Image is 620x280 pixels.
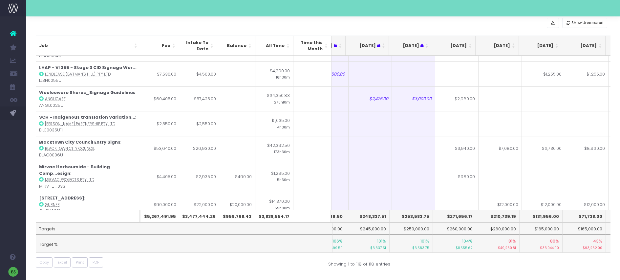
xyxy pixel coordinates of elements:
span: 101% [420,238,429,245]
span: PDF [93,260,99,265]
th: Intake To Date: activate to sort column ascending [179,36,217,56]
span: Copy [39,260,49,265]
td: $22,000.00 [179,192,220,217]
strong: [STREET_ADDRESS] [39,195,84,201]
td: $4,405.00 [141,161,180,192]
th: $3,477,444.26 [179,210,220,222]
td: : LLBH0055U [36,61,141,86]
img: images/default_profile_image.png [8,267,18,277]
th: Aug 25 : activate to sort column ascending [346,36,389,56]
td: $165,000.00 [563,222,606,235]
span: 104% [462,238,473,245]
abbr: Lendlease (Batman's Hill) Pty Ltd [45,72,111,77]
td: $260,000.00 [433,222,476,235]
small: -$93,262.00 [566,245,602,251]
th: $210,739.19 [476,210,520,222]
th: $131,956.00 [520,210,563,222]
th: $253,583.75 [390,210,433,222]
th: Sep 25 : activate to sort column ascending [389,36,432,56]
td: $12,000.00 [565,192,609,217]
td: $42,392.50 [255,136,293,161]
td: $2,935.00 [179,161,220,192]
td: $4,500.00 [179,61,220,86]
abbr: Gurner [45,202,60,207]
button: Excel [54,257,71,268]
th: Dec 25: activate to sort column ascending [519,36,562,56]
td: $14,370.00 [255,192,293,217]
td: $1,295.00 [255,161,293,192]
th: $248,337.51 [346,210,390,222]
td: $7,530.00 [141,61,180,86]
td: $8,960.00 [565,136,609,161]
td: $1,035.00 [255,111,293,136]
th: Balance: activate to sort column ascending [217,36,255,56]
td: : BILE0035U11 [36,111,141,136]
td: : ANGL0025U [36,86,141,111]
td: $3,000.00 [392,86,435,111]
small: -$33,044.00 [523,245,559,251]
th: Nov 25: activate to sort column ascending [476,36,519,56]
button: Copy [36,257,53,268]
th: All Time: activate to sort column ascending [255,36,293,56]
div: Showing 1 to 118 of 118 entries [328,257,390,268]
th: $71,738.00 [563,210,606,222]
td: $7,080.00 [479,136,522,161]
td: $2,550.00 [179,111,220,136]
td: $57,425.00 [179,86,220,111]
button: Print [72,257,88,268]
td: Targets [36,222,332,235]
td: $165,000.00 [520,222,563,235]
abbr: Mirvac Projects Pty Ltd [45,177,94,182]
th: $3,838,554.17 [255,210,293,222]
button: PDF [89,257,103,268]
abbr: Anglicare [45,96,66,102]
td: $490.00 [217,161,255,192]
th: Jan 26: activate to sort column ascending [562,36,606,56]
th: Job: activate to sort column ascending [36,36,141,56]
button: Show Unsecured [562,18,608,28]
td: $90,000.00 [141,192,180,217]
th: Fee: activate to sort column ascending [141,36,179,56]
abbr: Billard Leece Partnership Pty Ltd [45,121,115,127]
span: 106% [332,238,343,245]
td: $4,290.00 [255,61,293,86]
span: 43% [593,238,602,245]
td: $980.00 [435,161,479,192]
span: Show Unsecured [571,20,604,26]
td: $20,000.00 [217,192,255,217]
span: 81% [508,238,516,245]
td: $12,000.00 [479,192,522,217]
span: Print [76,260,84,265]
td: $2,550.00 [141,111,180,136]
td: : BLAC0006U [36,136,141,161]
td: $1,255.00 [522,61,565,86]
td: $250,000.00 [390,222,433,235]
strong: Woolooware Shores_Signage Guidelines [39,89,136,96]
small: 59h00m [275,205,290,211]
small: 4h30m [277,124,290,130]
small: $3,337.51 [350,245,386,251]
th: $959,768.43 [217,210,255,222]
td: $2,980.00 [435,86,479,111]
abbr: Blacktown City Council [45,146,95,151]
td: $6,730.00 [522,136,565,161]
td: $26,930.00 [179,136,220,161]
strong: SCH - Indigenous translation Variation... [39,114,135,120]
td: $12,000.00 [522,192,565,217]
td: $2,425.00 [349,86,392,111]
small: -$49,260.81 [480,245,516,251]
td: $60,405.00 [141,86,180,111]
td: $64,350.83 [255,86,293,111]
th: Oct 25: activate to sort column ascending [432,36,476,56]
small: $3,583.75 [393,245,429,251]
td: : MIRV-U_0331 [36,161,141,192]
span: 101% [377,238,386,245]
strong: Blacktown City Council Entry Signs [39,139,120,145]
small: 173h30m [274,149,290,154]
span: Excel [58,260,67,265]
small: 16h30m [276,74,290,80]
td: $1,255.00 [565,61,609,86]
small: 5h30m [277,176,290,182]
td: $3,940.00 [435,136,479,161]
td: $53,640.00 [141,136,180,161]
